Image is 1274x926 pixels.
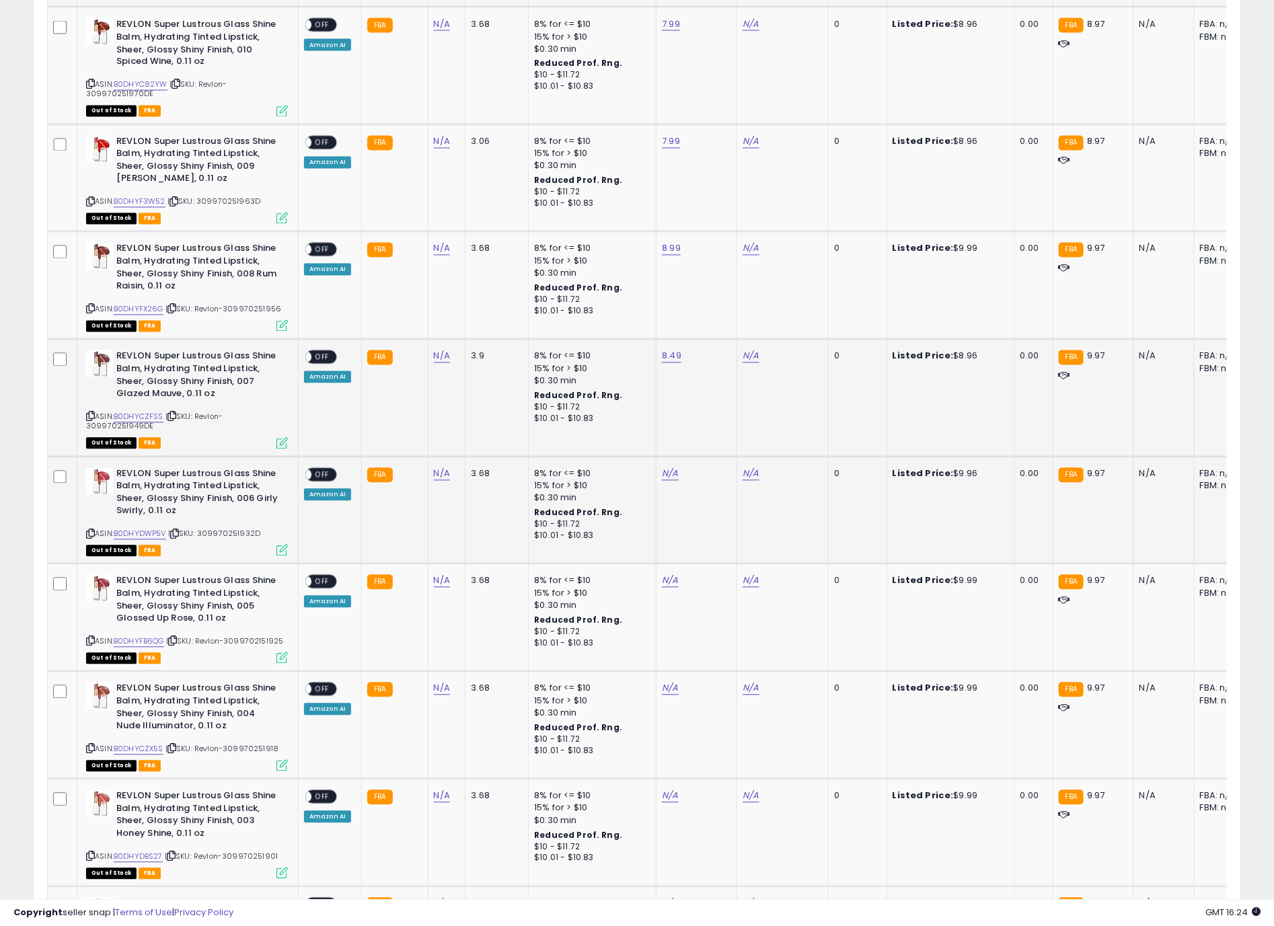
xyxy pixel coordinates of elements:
a: N/A [743,789,759,803]
div: Amazon AI [304,39,351,51]
b: REVLON Super Lustrous Glass Shine Balm, Hydrating Tinted Lipstick, Sheer, Glossy Shiny Finish, 01... [116,18,280,71]
span: All listings that are currently out of stock and unavailable for purchase on Amazon [86,653,137,664]
div: 0.00 [1020,136,1043,148]
div: $10 - $11.72 [534,402,646,414]
span: All listings that are currently out of stock and unavailable for purchase on Amazon [86,213,137,225]
b: REVLON Super Lustrous Glass Shine Balm, Hydrating Tinted Lipstick, Sheer, Glossy Shiny Finish, 00... [116,683,280,736]
div: 8% for <= $10 [534,790,646,802]
span: 9.97 [1087,467,1105,480]
a: N/A [434,789,450,803]
a: N/A [434,350,450,363]
img: 31mBxa6nfBL._SL40_.jpg [86,350,113,377]
div: N/A [1139,350,1184,362]
a: N/A [662,574,678,588]
div: $8.96 [893,136,1004,148]
b: Listed Price: [893,242,954,255]
div: FBM: n/a [1200,695,1244,707]
img: 41b+ghVkRwL._SL40_.jpg [86,18,113,45]
div: ASIN: [86,136,288,223]
span: All listings that are currently out of stock and unavailable for purchase on Amazon [86,868,137,880]
span: | SKU: Revlon-309970251901 [165,851,278,862]
img: 41mE1Ad3faL._SL40_.jpg [86,136,113,163]
strong: Copyright [13,906,63,919]
span: FBA [139,761,161,772]
b: Listed Price: [893,682,954,695]
b: Reduced Prof. Rng. [534,615,622,626]
span: FBA [139,213,161,225]
span: 2025-09-12 16:24 GMT [1205,906,1261,919]
div: $8.96 [893,350,1004,362]
div: $0.30 min [534,815,646,827]
span: 9.97 [1087,682,1105,695]
b: REVLON Super Lustrous Glass Shine Balm, Hydrating Tinted Lipstick, Sheer, Glossy Shiny Finish, 00... [116,575,280,628]
div: $8.96 [893,18,1004,30]
div: $10.01 - $10.83 [534,638,646,650]
div: FBA: n/a [1200,790,1244,802]
a: Privacy Policy [174,906,233,919]
span: 8.97 [1087,135,1105,148]
div: 3.06 [471,136,518,148]
span: 9.97 [1087,242,1105,255]
b: REVLON Super Lustrous Glass Shine Balm, Hydrating Tinted Lipstick, Sheer, Glossy Shiny Finish, 00... [116,790,280,843]
div: 0 [834,790,876,802]
div: Amazon AI [304,703,351,716]
div: $10.01 - $10.83 [534,414,646,425]
span: OFF [311,684,333,695]
small: FBA [1059,136,1084,151]
span: | SKU: Revlon-3099702151925 [166,636,284,647]
span: All listings that are currently out of stock and unavailable for purchase on Amazon [86,545,137,557]
span: OFF [311,137,333,148]
div: 3.68 [471,683,518,695]
div: $0.30 min [534,492,646,504]
span: | SKU: Revlon-309970251956 [165,304,281,315]
div: 8% for <= $10 [534,18,646,30]
div: FBA: n/a [1200,243,1244,255]
div: $10.01 - $10.83 [534,531,646,542]
div: ASIN: [86,790,288,878]
small: FBA [367,683,392,697]
small: FBA [367,136,392,151]
div: 0.00 [1020,683,1043,695]
span: | SKU: 309970251932D [168,529,260,539]
div: N/A [1139,790,1184,802]
div: 15% for > $10 [534,802,646,814]
b: REVLON Super Lustrous Glass Shine Balm, Hydrating Tinted Lipstick, Sheer, Glossy Shiny Finish, 00... [116,243,280,296]
div: 15% for > $10 [534,31,646,43]
a: N/A [743,467,759,481]
a: N/A [743,242,759,256]
div: FBM: n/a [1200,363,1244,375]
a: N/A [434,574,450,588]
span: OFF [311,576,333,588]
a: N/A [662,467,678,481]
small: FBA [1059,683,1084,697]
small: FBA [1059,350,1084,365]
div: Amazon AI [304,264,351,276]
div: ASIN: [86,350,288,447]
a: B0DHYFX26G [114,304,163,315]
img: 41kLq016ZkL._SL40_.jpg [86,575,113,602]
div: FBA: n/a [1200,18,1244,30]
div: $0.30 min [534,43,646,55]
div: 3.68 [471,468,518,480]
div: 15% for > $10 [534,480,646,492]
small: FBA [1059,243,1084,258]
div: 3.9 [471,350,518,362]
div: FBA: n/a [1200,468,1244,480]
span: 9.97 [1087,789,1105,802]
img: 31u6P+wbNPL._SL40_.jpg [86,468,113,495]
div: 0 [834,243,876,255]
a: N/A [743,350,759,363]
div: 0 [834,136,876,148]
span: FBA [139,868,161,880]
a: B0DHYC82YW [114,79,167,91]
b: Listed Price: [893,574,954,587]
a: B0DHYFB6QG [114,636,164,648]
div: FBA: n/a [1200,575,1244,587]
b: Reduced Prof. Rng. [534,58,622,69]
div: 3.68 [471,790,518,802]
div: N/A [1139,683,1184,695]
a: N/A [743,17,759,31]
span: OFF [311,469,333,480]
div: N/A [1139,243,1184,255]
span: All listings that are currently out of stock and unavailable for purchase on Amazon [86,438,137,449]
